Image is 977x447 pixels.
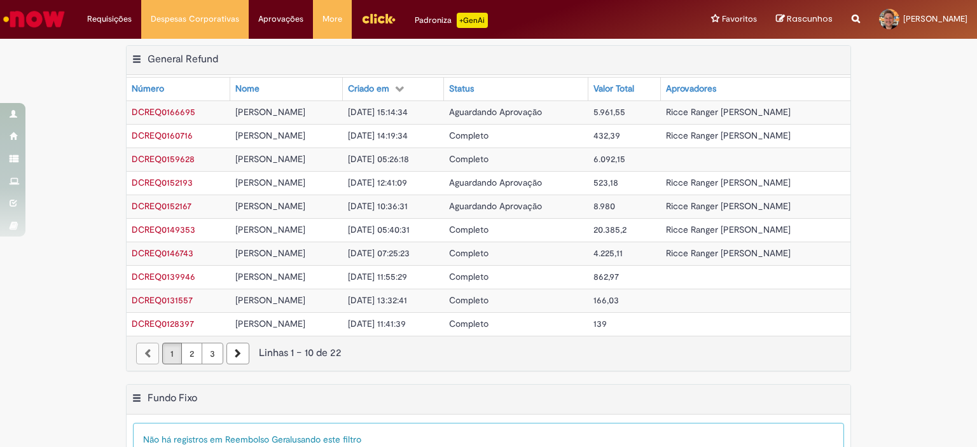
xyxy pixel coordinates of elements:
span: Requisições [87,13,132,25]
span: 20.385,2 [593,224,627,235]
span: 4.225,11 [593,247,623,259]
span: [PERSON_NAME] [235,247,305,259]
a: Abrir Registro: DCREQ0139946 [132,271,195,282]
span: 139 [593,318,607,329]
span: 8.980 [593,200,615,212]
span: Ricce Ranger [PERSON_NAME] [666,177,791,188]
img: ServiceNow [1,6,67,32]
a: Página 1 [162,343,182,364]
span: [DATE] 11:41:39 [348,318,406,329]
span: [DATE] 05:40:31 [348,224,410,235]
a: Abrir Registro: DCREQ0159628 [132,153,195,165]
span: DCREQ0166695 [132,106,195,118]
span: usando este filtro [292,434,361,445]
a: Próxima página [226,343,249,364]
span: DCREQ0146743 [132,247,193,259]
span: Rascunhos [787,13,833,25]
span: 5.961,55 [593,106,625,118]
nav: paginação [127,336,850,371]
span: DCREQ0160716 [132,130,193,141]
div: Nome [235,83,260,95]
span: DCREQ0128397 [132,318,194,329]
span: 166,03 [593,294,619,306]
span: [PERSON_NAME] [903,13,967,24]
div: Padroniza [415,13,488,28]
span: [PERSON_NAME] [235,294,305,306]
span: [PERSON_NAME] [235,200,305,212]
p: +GenAi [457,13,488,28]
img: click_logo_yellow_360x200.png [361,9,396,28]
span: Completo [449,318,488,329]
a: Página 2 [181,343,202,364]
span: 6.092,15 [593,153,625,165]
span: Aguardando Aprovação [449,106,542,118]
span: Ricce Ranger [PERSON_NAME] [666,130,791,141]
span: Completo [449,294,488,306]
span: Ricce Ranger [PERSON_NAME] [666,200,791,212]
span: DCREQ0139946 [132,271,195,282]
a: Abrir Registro: DCREQ0152167 [132,200,191,212]
span: DCREQ0149353 [132,224,195,235]
div: Criado em [348,83,389,95]
span: Favoritos [722,13,757,25]
span: Ricce Ranger [PERSON_NAME] [666,247,791,259]
a: Abrir Registro: DCREQ0166695 [132,106,195,118]
button: General Refund Menu de contexto [132,53,142,69]
span: Aguardando Aprovação [449,177,542,188]
a: Página 3 [202,343,223,364]
span: [DATE] 14:19:34 [348,130,408,141]
a: Abrir Registro: DCREQ0152193 [132,177,193,188]
h2: Fundo Fixo [148,392,197,404]
span: Ricce Ranger [PERSON_NAME] [666,106,791,118]
h2: General Refund [148,53,218,65]
span: [PERSON_NAME] [235,224,305,235]
a: Abrir Registro: DCREQ0128397 [132,318,194,329]
span: [DATE] 11:55:29 [348,271,407,282]
span: [PERSON_NAME] [235,318,305,329]
span: DCREQ0131557 [132,294,193,306]
span: Completo [449,247,488,259]
a: Abrir Registro: DCREQ0131557 [132,294,193,306]
div: Aprovadores [666,83,716,95]
span: [PERSON_NAME] [235,271,305,282]
a: Abrir Registro: DCREQ0160716 [132,130,193,141]
span: [PERSON_NAME] [235,130,305,141]
a: Rascunhos [776,13,833,25]
span: [DATE] 13:32:41 [348,294,407,306]
span: [DATE] 15:14:34 [348,106,408,118]
button: Fundo Fixo Menu de contexto [132,392,142,408]
span: [DATE] 10:36:31 [348,200,408,212]
a: Abrir Registro: DCREQ0149353 [132,224,195,235]
span: 432,39 [593,130,620,141]
span: DCREQ0152193 [132,177,193,188]
div: Número [132,83,164,95]
span: Aguardando Aprovação [449,200,542,212]
span: [PERSON_NAME] [235,153,305,165]
span: Completo [449,130,488,141]
span: DCREQ0159628 [132,153,195,165]
span: [DATE] 12:41:09 [348,177,407,188]
span: Despesas Corporativas [151,13,239,25]
div: Linhas 1 − 10 de 22 [136,346,841,361]
span: 862,97 [593,271,619,282]
span: [DATE] 05:26:18 [348,153,409,165]
div: Valor Total [593,83,634,95]
span: Completo [449,153,488,165]
span: [PERSON_NAME] [235,106,305,118]
span: More [322,13,342,25]
span: DCREQ0152167 [132,200,191,212]
span: Aprovações [258,13,303,25]
span: Completo [449,271,488,282]
div: Status [449,83,474,95]
span: [PERSON_NAME] [235,177,305,188]
span: [DATE] 07:25:23 [348,247,410,259]
span: Ricce Ranger [PERSON_NAME] [666,224,791,235]
span: Completo [449,224,488,235]
span: 523,18 [593,177,618,188]
a: Abrir Registro: DCREQ0146743 [132,247,193,259]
